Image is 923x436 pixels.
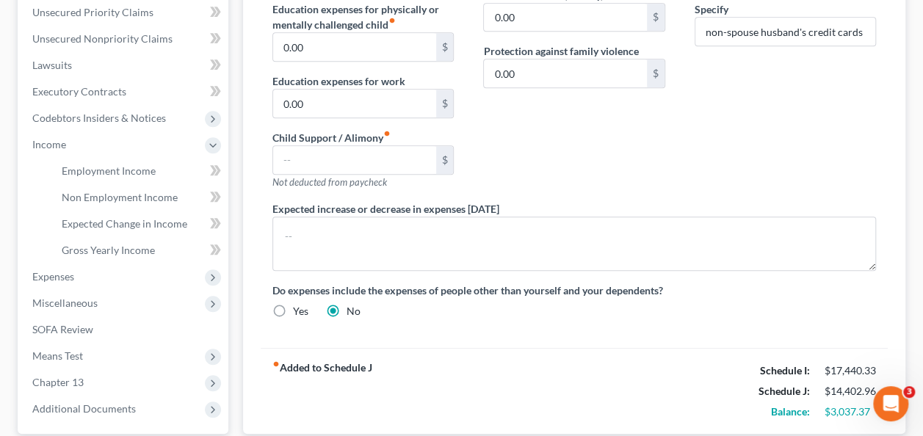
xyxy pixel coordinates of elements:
[272,176,387,188] span: Not deducted from paycheck
[32,138,66,150] span: Income
[293,304,308,319] label: Yes
[873,386,908,421] iframe: Intercom live chat
[760,364,810,377] strong: Schedule I:
[50,211,228,237] a: Expected Change in Income
[272,360,280,368] i: fiber_manual_record
[50,184,228,211] a: Non Employment Income
[436,33,454,61] div: $
[21,52,228,79] a: Lawsuits
[647,59,665,87] div: $
[695,18,875,46] input: Specify...
[273,33,435,61] input: --
[273,146,435,174] input: --
[759,385,810,397] strong: Schedule J:
[32,59,72,71] span: Lawsuits
[32,297,98,309] span: Miscellaneous
[436,90,454,117] div: $
[272,360,372,422] strong: Added to Schedule J
[32,402,136,415] span: Additional Documents
[32,32,173,45] span: Unsecured Nonpriority Claims
[62,217,187,230] span: Expected Change in Income
[32,349,83,362] span: Means Test
[32,376,84,388] span: Chapter 13
[484,4,646,32] input: --
[32,85,126,98] span: Executory Contracts
[436,146,454,174] div: $
[695,1,728,17] label: Specify
[388,17,396,24] i: fiber_manual_record
[483,43,638,59] label: Protection against family violence
[21,26,228,52] a: Unsecured Nonpriority Claims
[903,386,915,398] span: 3
[21,316,228,343] a: SOFA Review
[62,164,156,177] span: Employment Income
[32,270,74,283] span: Expenses
[825,363,876,378] div: $17,440.33
[272,130,391,145] label: Child Support / Alimony
[771,405,810,418] strong: Balance:
[272,201,499,217] label: Expected increase or decrease in expenses [DATE]
[825,384,876,399] div: $14,402.96
[21,79,228,105] a: Executory Contracts
[272,1,454,32] label: Education expenses for physically or mentally challenged child
[32,6,153,18] span: Unsecured Priority Claims
[383,130,391,137] i: fiber_manual_record
[647,4,665,32] div: $
[50,158,228,184] a: Employment Income
[32,323,93,335] span: SOFA Review
[50,237,228,264] a: Gross Yearly Income
[272,283,876,298] label: Do expenses include the expenses of people other than yourself and your dependents?
[484,59,646,87] input: --
[62,191,178,203] span: Non Employment Income
[62,244,155,256] span: Gross Yearly Income
[825,404,876,419] div: $3,037.37
[32,112,166,124] span: Codebtors Insiders & Notices
[273,90,435,117] input: --
[272,73,405,89] label: Education expenses for work
[347,304,361,319] label: No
